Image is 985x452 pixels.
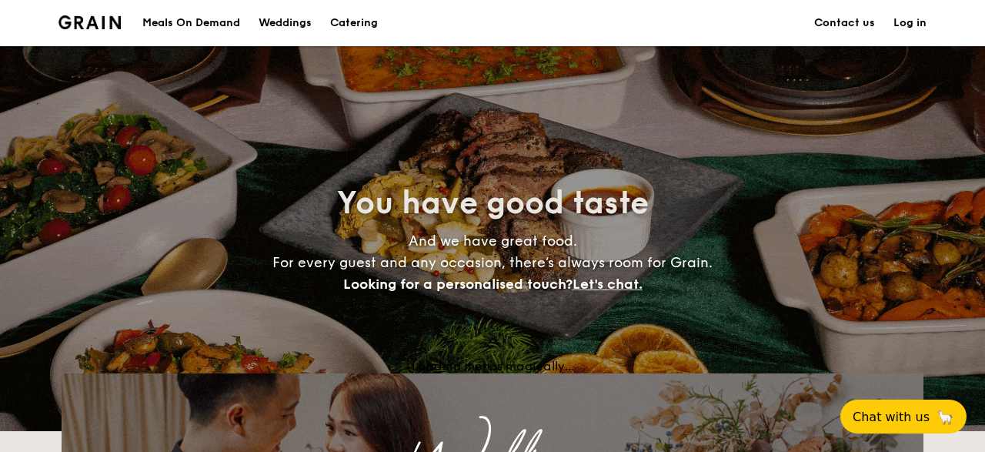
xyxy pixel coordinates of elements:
button: Chat with us🦙 [840,400,967,434]
span: You have good taste [337,185,649,222]
span: Let's chat. [573,276,643,293]
span: Looking for a personalised touch? [343,276,573,293]
span: 🦙 [936,408,954,426]
div: Loading menus magically... [62,359,923,373]
span: Chat with us [853,410,930,424]
span: And we have great food. For every guest and any occasion, there’s always room for Grain. [272,233,713,293]
img: Grain [58,15,121,29]
a: Logotype [58,15,121,29]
